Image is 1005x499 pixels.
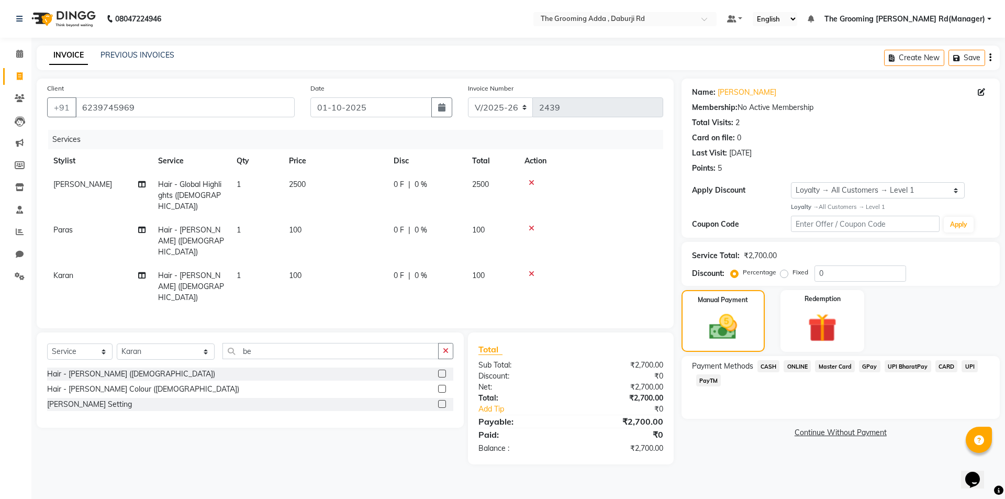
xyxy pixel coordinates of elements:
div: 5 [718,163,722,174]
div: Total: [471,393,571,404]
span: | [408,179,410,190]
div: Payable: [471,415,571,428]
th: Action [518,149,663,173]
div: ₹0 [571,371,671,382]
div: [DATE] [729,148,752,159]
div: Sub Total: [471,360,571,371]
button: Create New [884,50,944,66]
a: PREVIOUS INVOICES [100,50,174,60]
div: Paid: [471,428,571,441]
span: Paras [53,225,73,235]
div: ₹2,700.00 [571,393,671,404]
span: Hair - [PERSON_NAME] ([DEMOGRAPHIC_DATA]) [158,225,224,257]
span: Karan [53,271,73,280]
img: _cash.svg [700,311,746,343]
span: 100 [289,271,301,280]
div: Apply Discount [692,185,791,196]
div: Service Total: [692,250,740,261]
span: CARD [935,360,958,372]
th: Stylist [47,149,152,173]
span: Total [478,344,502,355]
span: 1 [237,271,241,280]
span: 0 % [415,225,427,236]
input: Enter Offer / Coupon Code [791,216,940,232]
div: Card on file: [692,132,735,143]
input: Search by Name/Mobile/Email/Code [75,97,295,117]
img: logo [27,4,98,34]
div: ₹2,700.00 [571,382,671,393]
div: Discount: [471,371,571,382]
div: Services [48,130,671,149]
iframe: chat widget [961,457,995,489]
strong: Loyalty → [791,203,819,210]
div: ₹2,700.00 [571,443,671,454]
span: UPI BharatPay [885,360,931,372]
div: All Customers → Level 1 [791,203,989,212]
span: [PERSON_NAME] [53,180,112,189]
b: 08047224946 [115,4,161,34]
div: Net: [471,382,571,393]
span: The Grooming [PERSON_NAME] Rd(Manager) [824,14,985,25]
div: ₹0 [587,404,671,415]
span: 0 F [394,270,404,281]
label: Invoice Number [468,84,513,93]
th: Disc [387,149,466,173]
span: Master Card [815,360,855,372]
div: Hair - [PERSON_NAME] ([DEMOGRAPHIC_DATA]) [47,369,215,380]
th: Qty [230,149,283,173]
div: 0 [737,132,741,143]
span: 2500 [289,180,306,189]
th: Service [152,149,230,173]
span: 2500 [472,180,489,189]
div: Balance : [471,443,571,454]
div: Coupon Code [692,219,791,230]
span: CASH [757,360,780,372]
div: Membership: [692,102,738,113]
span: | [408,225,410,236]
label: Fixed [792,268,808,277]
div: Discount: [692,268,724,279]
button: Apply [944,217,974,232]
span: 0 F [394,179,404,190]
a: Add Tip [471,404,587,415]
span: 1 [237,225,241,235]
label: Date [310,84,325,93]
div: [PERSON_NAME] Setting [47,399,132,410]
img: _gift.svg [799,310,846,346]
a: [PERSON_NAME] [718,87,776,98]
label: Percentage [743,268,776,277]
span: 0 % [415,179,427,190]
span: 0 % [415,270,427,281]
span: 100 [472,225,485,235]
span: 100 [472,271,485,280]
span: PayTM [696,374,721,386]
div: Points: [692,163,716,174]
th: Total [466,149,518,173]
div: ₹2,700.00 [744,250,777,261]
div: ₹0 [571,428,671,441]
div: ₹2,700.00 [571,415,671,428]
span: Hair - [PERSON_NAME] ([DEMOGRAPHIC_DATA]) [158,271,224,302]
div: Name: [692,87,716,98]
div: ₹2,700.00 [571,360,671,371]
input: Search or Scan [222,343,439,359]
div: Hair - [PERSON_NAME] Colour ([DEMOGRAPHIC_DATA]) [47,384,239,395]
a: Continue Without Payment [684,427,998,438]
label: Redemption [805,294,841,304]
span: 0 F [394,225,404,236]
button: +91 [47,97,76,117]
a: INVOICE [49,46,88,65]
label: Client [47,84,64,93]
span: | [408,270,410,281]
div: No Active Membership [692,102,989,113]
span: Hair - Global Highlights ([DEMOGRAPHIC_DATA]) [158,180,221,211]
div: Total Visits: [692,117,733,128]
span: 1 [237,180,241,189]
div: Last Visit: [692,148,727,159]
span: GPay [859,360,880,372]
span: Payment Methods [692,361,753,372]
span: ONLINE [784,360,811,372]
div: 2 [735,117,740,128]
button: Save [948,50,985,66]
span: UPI [962,360,978,372]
